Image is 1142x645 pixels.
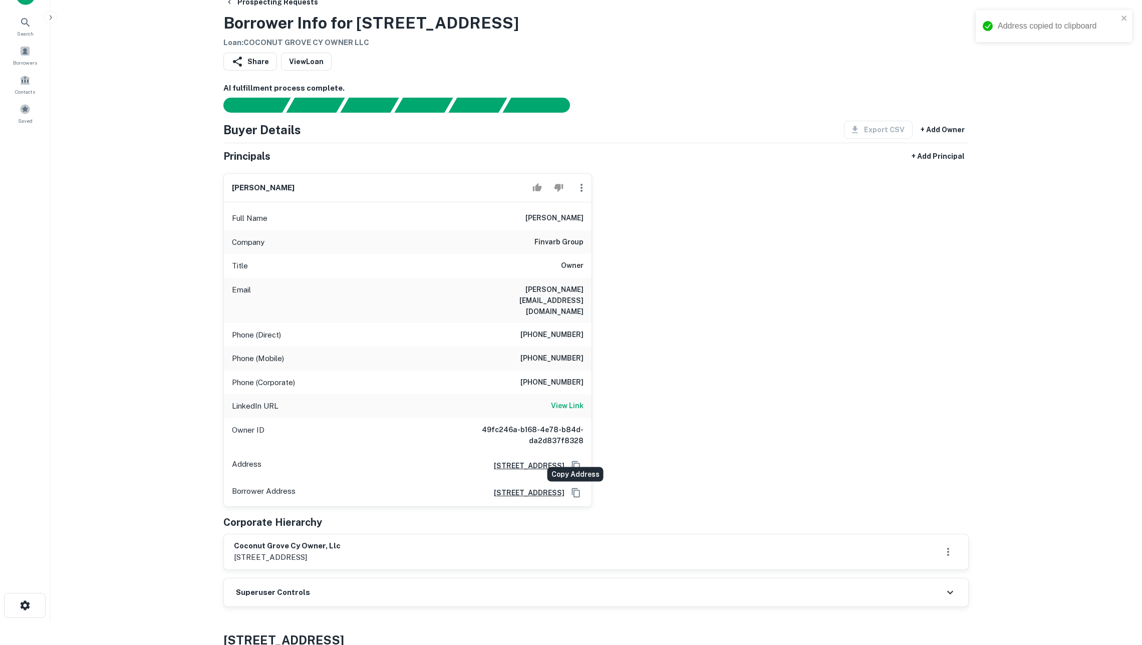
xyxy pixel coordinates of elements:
[1121,14,1128,24] button: close
[3,71,47,98] a: Contacts
[525,212,584,224] h6: [PERSON_NAME]
[223,149,270,164] h5: Principals
[463,284,584,317] h6: [PERSON_NAME][EMAIL_ADDRESS][DOMAIN_NAME]
[232,458,261,473] p: Address
[561,260,584,272] h6: Owner
[998,20,1118,32] div: Address copied to clipboard
[232,182,295,194] h6: [PERSON_NAME]
[547,467,604,482] div: Copy Address
[232,424,264,446] p: Owner ID
[340,98,399,113] div: Documents found, AI parsing details...
[18,117,33,125] span: Saved
[3,42,47,69] a: Borrowers
[503,98,582,113] div: AI fulfillment process complete.
[551,400,584,412] a: View Link
[394,98,453,113] div: Principals found, AI now looking for contact information...
[223,53,277,71] button: Share
[234,540,341,552] h6: coconut grove cy owner, llc
[232,353,284,365] p: Phone (Mobile)
[528,178,546,198] button: Accept
[908,147,969,165] button: + Add Principal
[223,83,969,94] h6: AI fulfillment process complete.
[520,377,584,389] h6: [PHONE_NUMBER]
[232,212,267,224] p: Full Name
[286,98,345,113] div: Your request is received and processing...
[550,178,567,198] button: Reject
[15,88,35,96] span: Contacts
[232,236,264,248] p: Company
[3,100,47,127] a: Saved
[281,53,332,71] a: ViewLoan
[223,515,322,530] h5: Corporate Hierarchy
[211,98,287,113] div: Sending borrower request to AI...
[232,260,248,272] p: Title
[234,551,341,563] p: [STREET_ADDRESS]
[463,424,584,446] h6: 49fc246a-b168-4e78-b84d-da2d837f8328
[13,59,37,67] span: Borrowers
[232,377,295,389] p: Phone (Corporate)
[223,11,519,35] h3: Borrower Info for [STREET_ADDRESS]
[1092,565,1142,613] iframe: Chat Widget
[232,400,278,412] p: LinkedIn URL
[520,353,584,365] h6: [PHONE_NUMBER]
[568,458,584,473] button: Copy Address
[232,485,296,500] p: Borrower Address
[223,37,519,49] h6: Loan : COCONUT GROVE CY OWNER LLC
[448,98,507,113] div: Principals found, still searching for contact information. This may take time...
[236,587,310,598] h6: Superuser Controls
[232,284,251,317] p: Email
[223,121,301,139] h4: Buyer Details
[232,329,281,341] p: Phone (Direct)
[3,13,47,40] a: Search
[534,236,584,248] h6: finvarb group
[17,30,34,38] span: Search
[568,485,584,500] button: Copy Address
[486,460,564,471] a: [STREET_ADDRESS]
[486,487,564,498] a: [STREET_ADDRESS]
[551,400,584,411] h6: View Link
[917,121,969,139] button: + Add Owner
[520,329,584,341] h6: [PHONE_NUMBER]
